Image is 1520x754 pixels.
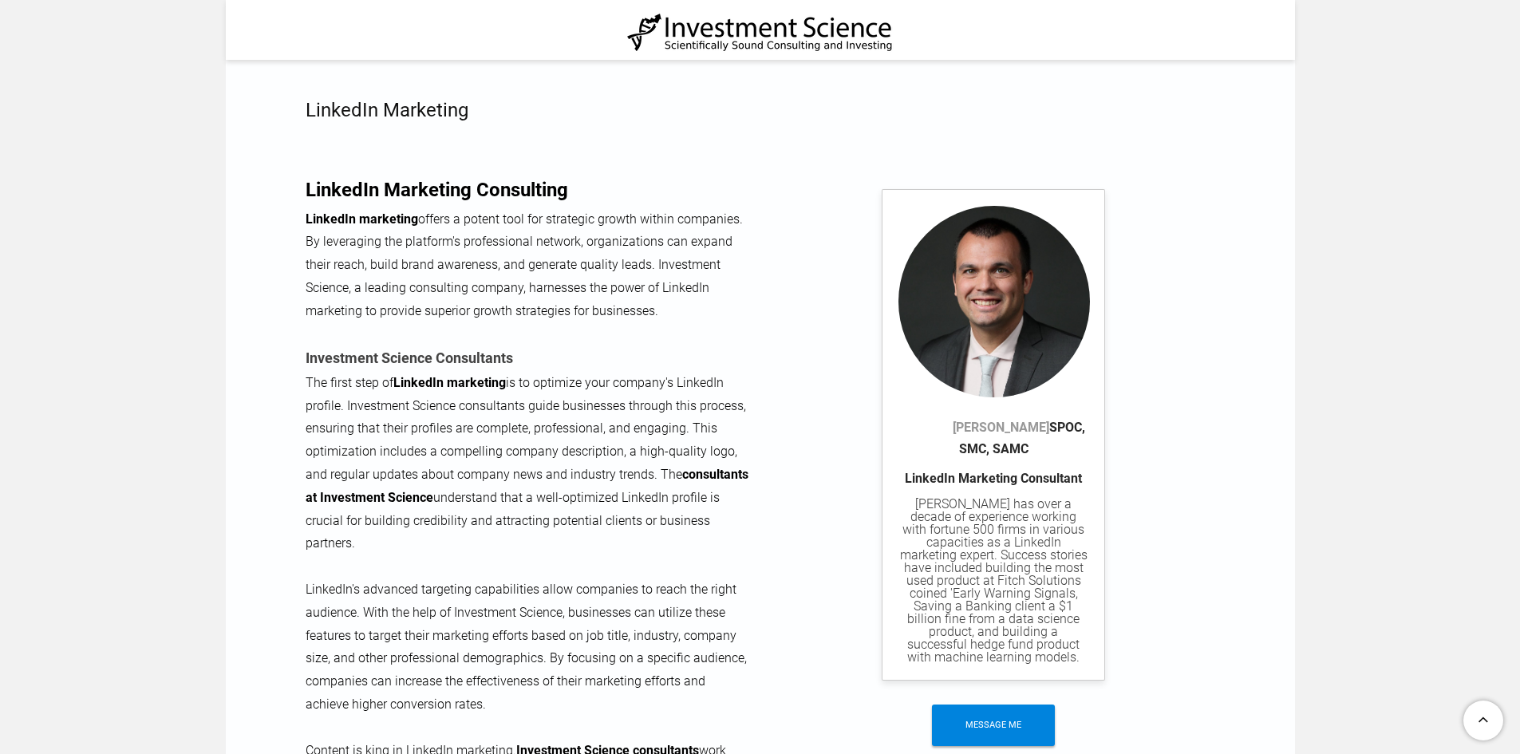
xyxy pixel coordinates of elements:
span: Message Me [965,705,1021,746]
a: To Top [1457,694,1512,746]
img: Investment Science | NYC Consulting Services [627,12,894,53]
font: LinkedIn Marketing [306,99,468,121]
a: Message Me [932,705,1055,746]
strong: LinkedIn Marketing Consultant ​​ [905,471,1082,486]
font: Investment Science Consultants [306,349,513,366]
font: LinkedIn Marketing Consulting [306,179,568,201]
span: LinkedIn's advanced targeting capabilities allow companies to reach the right audience. With the ... [306,582,747,712]
img: product-management-consultant [898,206,1090,493]
span: [PERSON_NAME] has over a decade of experience working with fortune 500 firms in various capacitie... [900,496,1088,665]
span: offers a potent tool for strategic growth within companies. By leveraging the platform's professi... [306,211,743,318]
span: The first step of is to optimize your company's LinkedIn profile. Investment Science consultants ... [306,375,748,551]
div: SPOC, SMC, SAMC [898,417,1088,460]
a: [PERSON_NAME] [953,420,1049,435]
strong: consultants at Investment Science [306,467,748,505]
strong: LinkedIn marketing [393,375,506,390]
strong: LinkedIn marketing [306,211,418,227]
